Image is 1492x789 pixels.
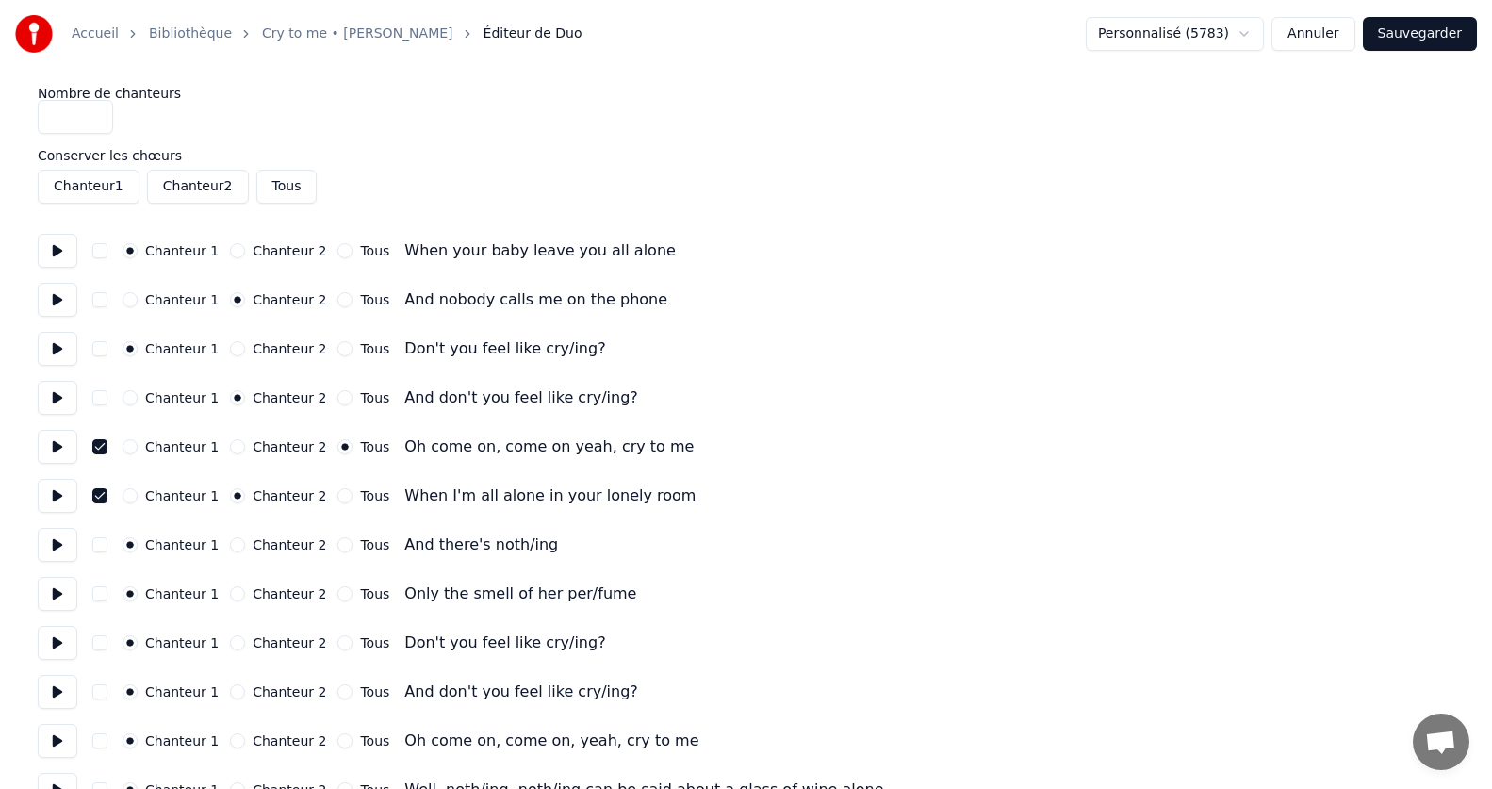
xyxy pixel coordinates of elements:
[145,440,219,453] label: Chanteur 1
[360,440,389,453] label: Tous
[253,734,326,748] label: Chanteur 2
[1271,17,1354,51] button: Annuler
[253,538,326,551] label: Chanteur 2
[404,386,638,409] div: And don't you feel like cry/ing?
[360,636,389,649] label: Tous
[404,288,667,311] div: And nobody calls me on the phone
[145,538,219,551] label: Chanteur 1
[484,25,582,43] span: Éditeur de Duo
[253,587,326,600] label: Chanteur 2
[253,342,326,355] label: Chanteur 2
[253,489,326,502] label: Chanteur 2
[145,342,219,355] label: Chanteur 1
[147,170,249,204] button: Chanteur2
[360,538,389,551] label: Tous
[145,293,219,306] label: Chanteur 1
[72,25,119,43] a: Accueil
[145,489,219,502] label: Chanteur 1
[1363,17,1477,51] button: Sauvegarder
[145,636,219,649] label: Chanteur 1
[404,485,696,507] div: When I'm all alone in your lonely room
[145,391,219,404] label: Chanteur 1
[360,293,389,306] label: Tous
[145,587,219,600] label: Chanteur 1
[145,685,219,699] label: Chanteur 1
[38,149,1454,162] label: Conserver les chœurs
[360,489,389,502] label: Tous
[360,587,389,600] label: Tous
[404,632,605,654] div: Don't you feel like cry/ing?
[253,685,326,699] label: Chanteur 2
[38,170,139,204] button: Chanteur1
[360,342,389,355] label: Tous
[404,583,636,605] div: Only the smell of her per/fume
[404,534,558,556] div: And there's noth/ing
[404,681,638,703] div: And don't you feel like cry/ing?
[253,391,326,404] label: Chanteur 2
[404,436,694,458] div: Oh come on, come on yeah, cry to me
[38,87,1454,100] label: Nombre de chanteurs
[149,25,232,43] a: Bibliothèque
[145,244,219,257] label: Chanteur 1
[253,440,326,453] label: Chanteur 2
[253,636,326,649] label: Chanteur 2
[256,170,318,204] button: Tous
[360,391,389,404] label: Tous
[404,337,605,360] div: Don't you feel like cry/ing?
[72,25,582,43] nav: breadcrumb
[262,25,452,43] a: Cry to me • [PERSON_NAME]
[145,734,219,748] label: Chanteur 1
[1413,714,1469,770] div: Ouvrir le chat
[15,15,53,53] img: youka
[360,244,389,257] label: Tous
[360,685,389,699] label: Tous
[360,734,389,748] label: Tous
[404,730,698,752] div: Oh come on, come on, yeah, cry to me
[404,239,676,262] div: When your baby leave you all alone
[253,293,326,306] label: Chanteur 2
[253,244,326,257] label: Chanteur 2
